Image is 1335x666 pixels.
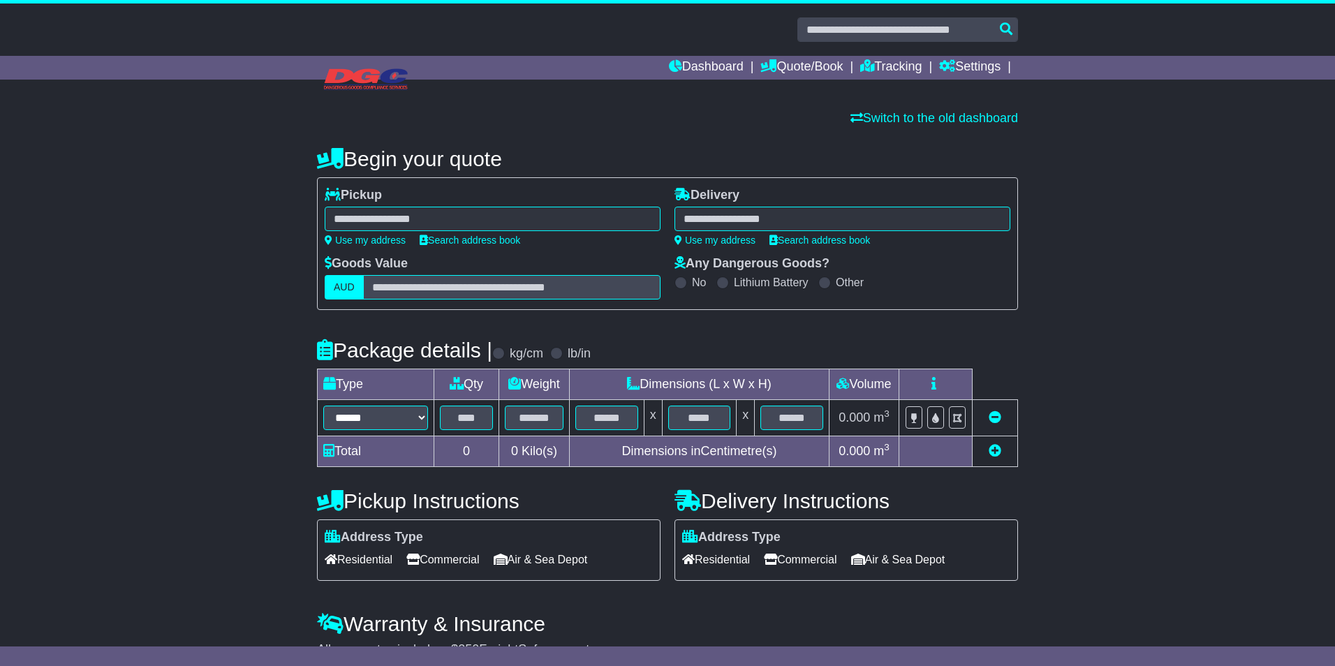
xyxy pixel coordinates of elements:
td: Qty [434,369,499,400]
h4: Begin your quote [317,147,1018,170]
td: Dimensions (L x W x H) [569,369,829,400]
span: 250 [458,642,479,656]
label: AUD [325,275,364,299]
td: 0 [434,436,499,467]
label: No [692,276,706,289]
td: x [737,400,755,436]
h4: Package details | [317,339,492,362]
span: m [873,410,890,424]
td: Kilo(s) [499,436,570,467]
span: Residential [682,549,750,570]
td: Type [318,369,434,400]
sup: 3 [884,408,890,419]
h4: Warranty & Insurance [317,612,1018,635]
label: lb/in [568,346,591,362]
a: Remove this item [989,410,1001,424]
div: All our quotes include a $ FreightSafe warranty. [317,642,1018,658]
a: Quote/Book [760,56,843,80]
a: Search address book [769,235,870,246]
sup: 3 [884,442,890,452]
span: 0 [511,444,518,458]
label: Goods Value [325,256,408,272]
a: Switch to the old dashboard [850,111,1018,125]
span: Air & Sea Depot [851,549,945,570]
a: Use my address [674,235,755,246]
a: Tracking [860,56,922,80]
span: 0.000 [839,410,870,424]
span: Air & Sea Depot [494,549,588,570]
label: Any Dangerous Goods? [674,256,829,272]
a: Dashboard [669,56,744,80]
span: Commercial [764,549,836,570]
label: kg/cm [510,346,543,362]
td: Dimensions in Centimetre(s) [569,436,829,467]
td: Volume [829,369,899,400]
td: Weight [499,369,570,400]
label: Delivery [674,188,739,203]
span: Commercial [406,549,479,570]
span: 0.000 [839,444,870,458]
label: Address Type [325,530,423,545]
a: Add new item [989,444,1001,458]
td: x [644,400,662,436]
td: Total [318,436,434,467]
label: Other [836,276,864,289]
span: m [873,444,890,458]
label: Pickup [325,188,382,203]
span: Residential [325,549,392,570]
a: Use my address [325,235,406,246]
h4: Delivery Instructions [674,489,1018,512]
a: Search address book [420,235,520,246]
label: Lithium Battery [734,276,809,289]
label: Address Type [682,530,781,545]
h4: Pickup Instructions [317,489,661,512]
a: Settings [939,56,1001,80]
